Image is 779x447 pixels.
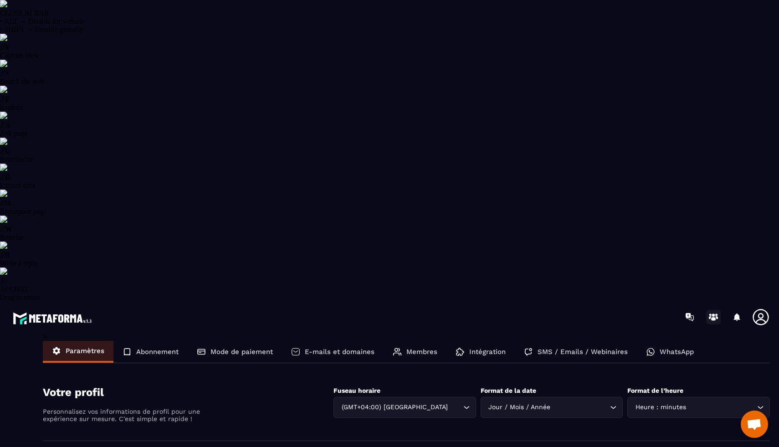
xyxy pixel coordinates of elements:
p: WhatsApp [660,348,694,356]
label: Format de la date [481,387,536,394]
p: Personnalisez vos informations de profil pour une expérience sur mesure. C'est simple et rapide ! [43,408,202,422]
input: Search for option [450,402,461,412]
div: Search for option [333,397,476,418]
div: Ouvrir le chat [741,411,768,438]
label: Format de l’heure [627,387,683,394]
p: Membres [406,348,437,356]
p: Mode de paiement [210,348,273,356]
span: Heure : minutes [633,402,688,412]
input: Search for option [553,402,608,412]
span: Jour / Mois / Année [487,402,553,412]
p: Intégration [469,348,506,356]
p: SMS / Emails / Webinaires [538,348,628,356]
h4: Votre profil [43,386,333,399]
label: Fuseau horaire [333,387,380,394]
div: Search for option [481,397,623,418]
input: Search for option [688,402,755,412]
p: Paramètres [66,347,104,355]
img: logo [13,310,95,327]
p: E-mails et domaines [305,348,374,356]
p: Abonnement [136,348,179,356]
div: Search for option [627,397,770,418]
span: (GMT+04:00) [GEOGRAPHIC_DATA] [339,402,450,412]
